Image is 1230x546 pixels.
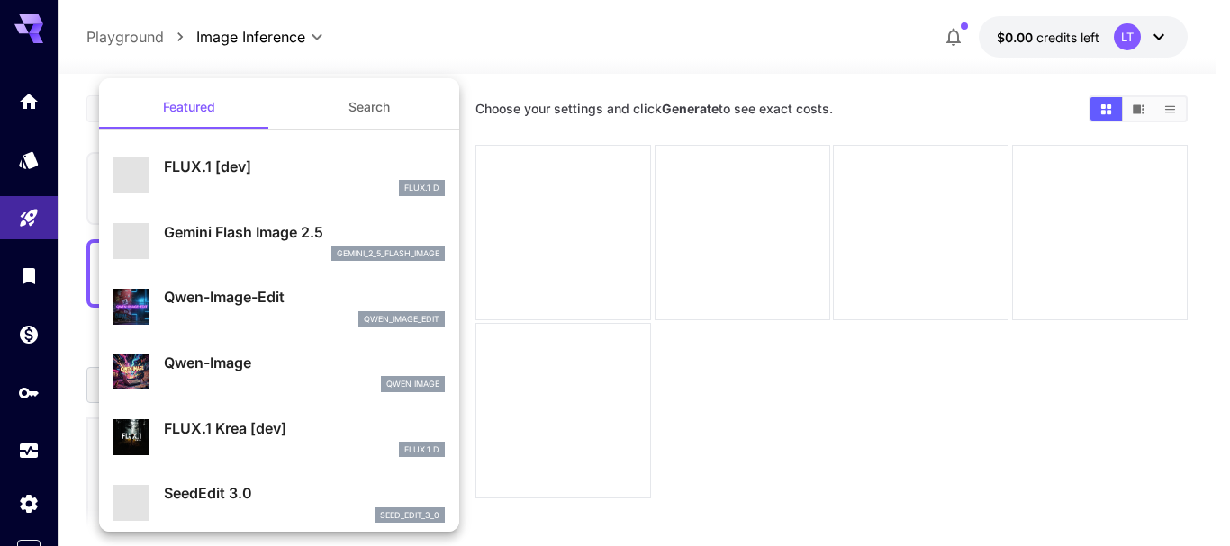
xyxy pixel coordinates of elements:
p: gemini_2_5_flash_image [337,247,439,260]
p: Gemini Flash Image 2.5 [164,221,445,243]
p: Qwen-Image-Edit [164,286,445,308]
p: FLUX.1 Krea [dev] [164,417,445,439]
p: SeedEdit 3.0 [164,482,445,504]
div: FLUX.1 [dev]FLUX.1 D [113,148,445,203]
div: Qwen-Image-Editqwen_image_edit [113,279,445,334]
p: Qwen Image [386,378,439,390]
div: Gemini Flash Image 2.5gemini_2_5_flash_image [113,214,445,269]
p: FLUX.1 D [404,443,439,456]
p: FLUX.1 [dev] [164,156,445,177]
p: FLUX.1 D [404,182,439,194]
p: Qwen-Image [164,352,445,373]
p: qwen_image_edit [364,313,439,326]
button: Featured [99,85,279,129]
div: SeedEdit 3.0seed_edit_3_0 [113,475,445,530]
div: Qwen-ImageQwen Image [113,345,445,399]
button: Search [279,85,459,129]
div: FLUX.1 Krea [dev]FLUX.1 D [113,410,445,465]
p: seed_edit_3_0 [380,509,439,522]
